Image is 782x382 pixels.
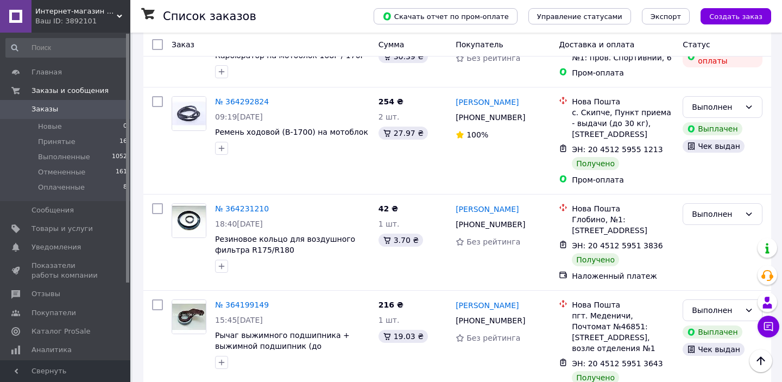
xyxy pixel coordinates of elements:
[572,67,674,78] div: Пром-оплата
[215,316,263,324] span: 15:45[DATE]
[379,40,405,49] span: Сумма
[123,122,127,131] span: 0
[572,174,674,185] div: Пром-оплата
[31,224,93,234] span: Товары и услуги
[116,167,127,177] span: 161
[163,10,256,23] h1: Список заказов
[692,208,740,220] div: Выполнен
[572,310,674,354] div: пгт. Меденичи, Почтомат №46851: [STREET_ADDRESS], возле отделения №1
[172,97,206,130] img: Фото товару
[572,203,674,214] div: Нова Пошта
[466,334,520,342] span: Без рейтинга
[35,7,117,16] span: Интернет-магазин запчастей на мотоблоки Save Motor
[379,127,428,140] div: 27.97 ₴
[572,241,663,250] span: ЭН: 20 4512 5951 3836
[215,112,263,121] span: 09:19[DATE]
[572,359,663,368] span: ЭН: 20 4512 5951 3643
[215,235,355,254] a: Резиновое кольцо для воздушного фильтра R175/R180
[38,183,85,192] span: Оплаченные
[456,204,519,215] a: [PERSON_NAME]
[112,152,127,162] span: 1052
[379,204,398,213] span: 42 ₴
[528,8,631,24] button: Управление статусами
[690,11,771,20] a: Создать заказ
[456,40,503,49] span: Покупатель
[172,300,206,334] img: Фото товару
[572,214,674,236] div: Глобино, №1: [STREET_ADDRESS]
[215,220,263,228] span: 18:40[DATE]
[379,50,428,63] div: 30.39 ₴
[572,271,674,281] div: Наложенный платеж
[215,97,269,106] a: № 364292824
[559,40,634,49] span: Доставка и оплата
[456,97,519,108] a: [PERSON_NAME]
[642,8,690,24] button: Экспорт
[5,38,128,58] input: Поиск
[35,16,130,26] div: Ваш ID: 3892101
[38,167,85,177] span: Отмененные
[692,101,740,113] div: Выполнен
[38,137,75,147] span: Принятые
[172,40,194,49] span: Заказ
[38,152,90,162] span: Выполненные
[172,203,206,238] a: Фото товару
[38,122,62,131] span: Новые
[572,107,674,140] div: с. Скипче, Пункт приема - выдачи (до 30 кг), [STREET_ADDRESS]
[215,128,368,136] a: Ремень ходовой (B-1700) на мотоблок
[701,8,771,24] button: Создать заказ
[453,110,527,125] div: [PHONE_NUMBER]
[215,331,367,361] a: Рычаг выжимного подшипника + выжимной подшипник (до [GEOGRAPHIC_DATA]) старого образца
[683,122,742,135] div: Выплачен
[172,204,206,237] img: Фото товару
[31,289,60,299] span: Отзывы
[692,304,740,316] div: Выполнен
[456,300,519,311] a: [PERSON_NAME]
[379,234,423,247] div: 3.70 ₴
[31,327,90,336] span: Каталог ProSale
[31,242,81,252] span: Уведомления
[31,345,72,355] span: Аналитика
[379,300,403,309] span: 216 ₴
[453,217,527,232] div: [PHONE_NUMBER]
[119,137,127,147] span: 16
[572,299,674,310] div: Нова Пошта
[572,145,663,154] span: ЭН: 20 4512 5955 1213
[466,237,520,246] span: Без рейтинга
[683,140,745,153] div: Чек выдан
[572,253,619,266] div: Получено
[31,308,76,318] span: Покупатели
[31,205,74,215] span: Сообщения
[31,86,109,96] span: Заказы и сообщения
[215,300,269,309] a: № 364199149
[379,220,400,228] span: 1 шт.
[683,46,762,67] div: Ожидает оплаты
[709,12,762,21] span: Создать заказ
[215,204,269,213] a: № 364231210
[31,67,62,77] span: Главная
[651,12,681,21] span: Экспорт
[572,96,674,107] div: Нова Пошта
[123,183,127,192] span: 8
[382,11,509,21] span: Скачать отчет по пром-оплате
[466,130,488,139] span: 100%
[172,299,206,334] a: Фото товару
[572,157,619,170] div: Получено
[683,325,742,339] div: Выплачен
[683,343,745,356] div: Чек выдан
[379,112,400,121] span: 2 шт.
[453,313,527,328] div: [PHONE_NUMBER]
[683,40,710,49] span: Статус
[379,316,400,324] span: 1 шт.
[172,96,206,131] a: Фото товару
[31,261,100,280] span: Показатели работы компании
[749,349,772,372] button: Наверх
[379,97,403,106] span: 254 ₴
[537,12,622,21] span: Управление статусами
[466,54,520,62] span: Без рейтинга
[374,8,518,24] button: Скачать отчет по пром-оплате
[758,316,779,337] button: Чат с покупателем
[31,104,58,114] span: Заказы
